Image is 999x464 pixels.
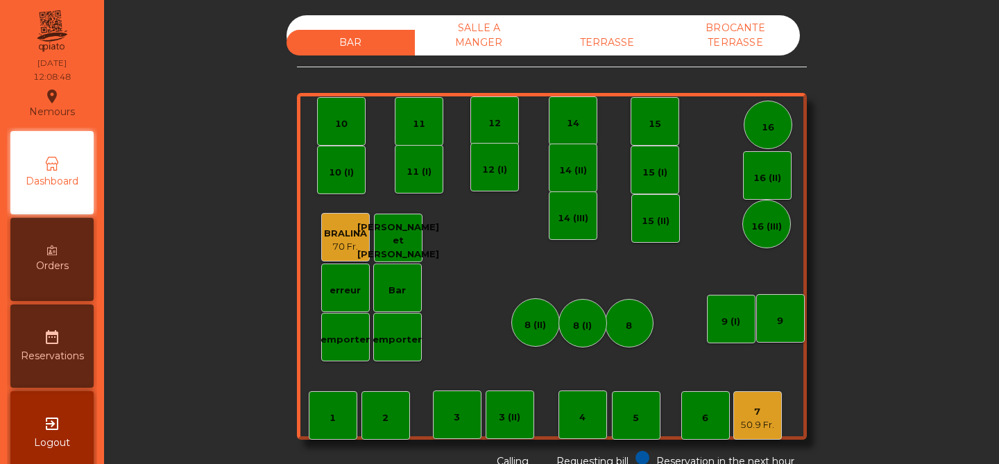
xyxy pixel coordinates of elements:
div: 8 (II) [524,318,546,332]
div: Nemours [29,86,75,121]
i: exit_to_app [44,415,60,432]
div: erreur [330,284,361,298]
div: emporter [321,333,370,347]
div: 15 (II) [642,214,669,228]
div: 50.9 Fr. [740,418,774,432]
div: 16 (III) [751,220,782,234]
div: Bar [388,284,406,298]
div: 2 [382,411,388,425]
div: 12 (I) [482,163,507,177]
span: Orders [36,259,69,273]
img: qpiato [35,7,69,55]
div: [PERSON_NAME] et [PERSON_NAME] [357,221,439,261]
div: 8 [626,319,632,333]
div: BAR [287,30,415,55]
div: 8 (I) [573,319,592,333]
div: 14 (II) [559,164,587,178]
div: 10 (I) [329,166,354,180]
div: BROCANTE TERRASSE [672,15,800,55]
div: 70 Fr. [324,240,367,254]
div: 1 [330,411,336,425]
div: 11 (I) [407,165,432,179]
div: [DATE] [37,57,67,69]
div: emporter [373,333,422,347]
div: 16 (II) [753,171,781,185]
div: 7 [740,405,774,419]
span: Reservations [21,349,84,363]
div: TERRASSE [543,30,672,55]
div: 15 [649,117,661,131]
div: 6 [702,411,708,425]
div: 12:08:48 [33,71,71,83]
div: 14 (III) [558,212,588,225]
i: location_on [44,88,60,105]
div: 16 [762,121,774,135]
div: 15 (I) [642,166,667,180]
div: 5 [633,411,639,425]
span: Logout [34,436,70,450]
div: 9 (I) [721,315,740,329]
i: date_range [44,329,60,345]
div: 4 [579,411,586,424]
span: Dashboard [26,174,78,189]
div: 3 (II) [499,411,520,424]
div: SALLE A MANGER [415,15,543,55]
div: 10 [335,117,348,131]
div: 14 [567,117,579,130]
div: 12 [488,117,501,130]
div: 11 [413,117,425,131]
div: 3 [454,411,460,424]
div: BRALINA [324,227,367,241]
div: 9 [777,314,783,328]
